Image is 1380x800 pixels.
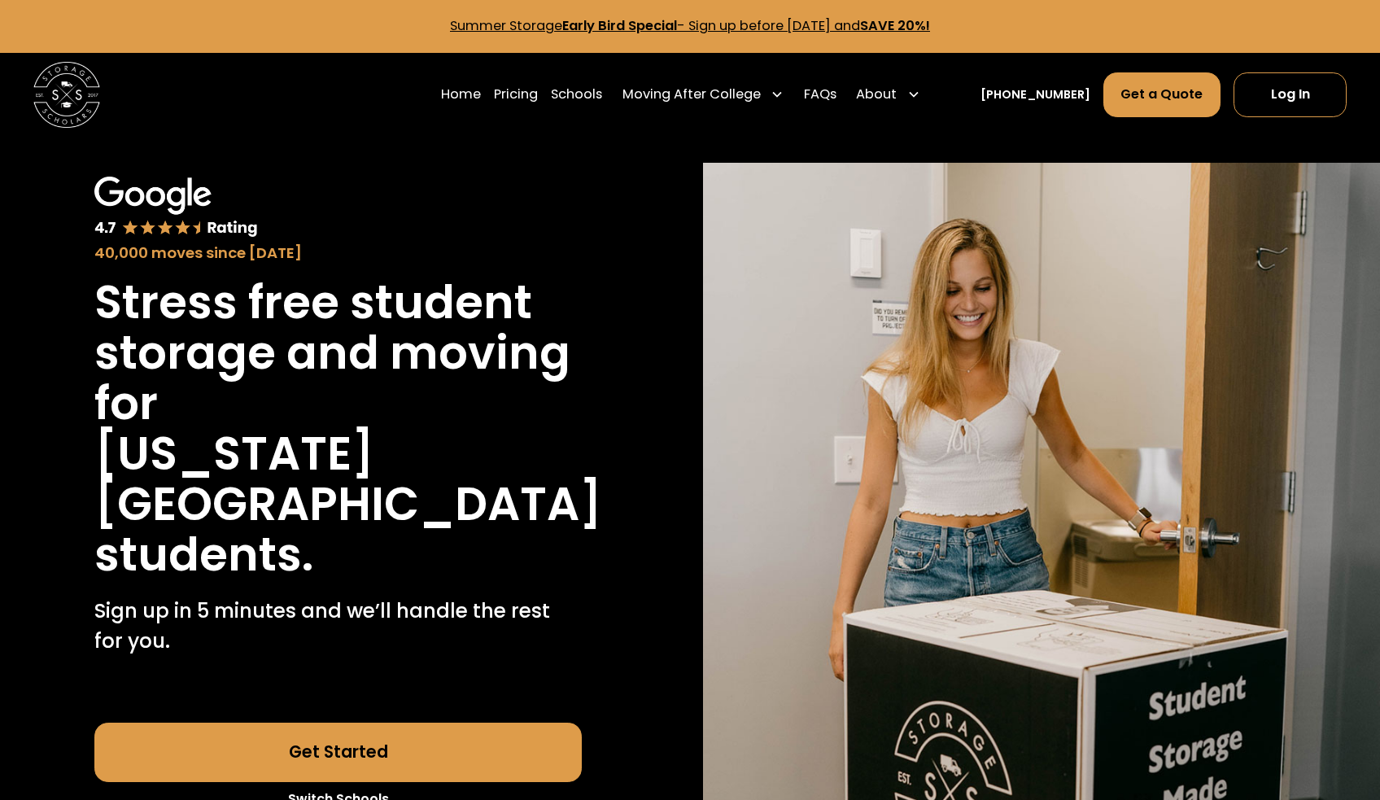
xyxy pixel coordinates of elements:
[94,177,257,239] img: Google 4.7 star rating
[856,85,897,105] div: About
[562,16,677,35] strong: Early Bird Special
[94,530,313,580] h1: students.
[1103,72,1221,117] a: Get a Quote
[551,72,602,118] a: Schools
[94,723,582,783] a: Get Started
[94,242,582,264] div: 40,000 moves since [DATE]
[616,72,791,118] div: Moving After College
[804,72,836,118] a: FAQs
[33,62,100,129] img: Storage Scholars main logo
[94,278,582,428] h1: Stress free student storage and moving for
[494,72,538,118] a: Pricing
[450,16,930,35] a: Summer StorageEarly Bird Special- Sign up before [DATE] andSAVE 20%!
[33,62,100,129] a: home
[441,72,481,118] a: Home
[622,85,761,105] div: Moving After College
[980,86,1090,103] a: [PHONE_NUMBER]
[94,429,602,530] h1: [US_STATE][GEOGRAPHIC_DATA]
[94,597,582,657] p: Sign up in 5 minutes and we’ll handle the rest for you.
[860,16,930,35] strong: SAVE 20%!
[849,72,927,118] div: About
[1234,72,1347,117] a: Log In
